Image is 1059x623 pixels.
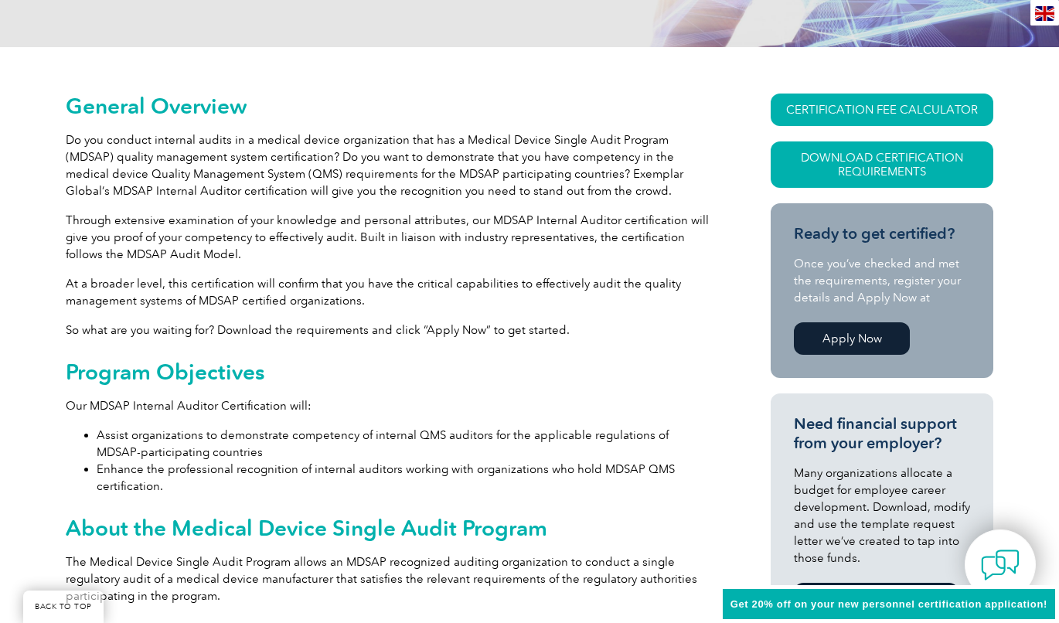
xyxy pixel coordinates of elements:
[794,414,970,453] h3: Need financial support from your employer?
[97,461,715,495] li: Enhance the professional recognition of internal auditors working with organizations who hold MDS...
[66,94,715,118] h2: General Overview
[66,516,715,540] h2: About the Medical Device Single Audit Program
[97,427,715,461] li: Assist organizations to demonstrate competency of internal QMS auditors for the applicable regula...
[66,212,715,263] p: Through extensive examination of your knowledge and personal attributes, our MDSAP Internal Audit...
[66,275,715,309] p: At a broader level, this certification will confirm that you have the critical capabilities to ef...
[66,322,715,339] p: So what are you waiting for? Download the requirements and click “Apply Now” to get started.
[66,131,715,199] p: Do you conduct internal audits in a medical device organization that has a Medical Device Single ...
[66,553,715,604] p: The Medical Device Single Audit Program allows an MDSAP recognized auditing organization to condu...
[66,359,715,384] h2: Program Objectives
[794,583,959,615] a: Download Template
[730,598,1047,610] span: Get 20% off on your new personnel certification application!
[794,322,910,355] a: Apply Now
[771,94,993,126] a: CERTIFICATION FEE CALCULATOR
[794,224,970,243] h3: Ready to get certified?
[981,546,1020,584] img: contact-chat.png
[771,141,993,188] a: Download Certification Requirements
[1035,6,1054,21] img: en
[66,397,715,414] p: Our MDSAP Internal Auditor Certification will:
[794,255,970,306] p: Once you’ve checked and met the requirements, register your details and Apply Now at
[23,591,104,623] a: BACK TO TOP
[794,465,970,567] p: Many organizations allocate a budget for employee career development. Download, modify and use th...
